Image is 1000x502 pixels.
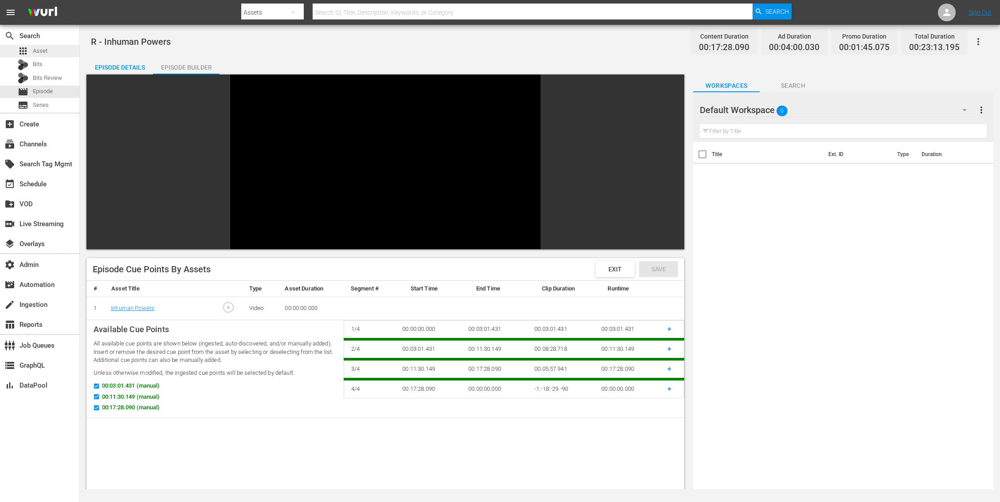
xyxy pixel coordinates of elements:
[461,339,527,359] td: 00:11:30.149
[594,321,660,339] td: 00:03:01.431
[33,87,53,96] span: Episode
[969,9,992,16] a: Sign Out
[93,264,211,275] div: Episode Cue Points By Assets
[4,31,15,41] span: Search
[527,321,594,339] td: 00:03:01.431
[33,47,47,55] span: Asset
[601,266,629,273] span: Exit
[461,359,527,379] td: 00:17:28.090
[94,369,337,377] p: Unless otherwise modified, the ingested cue points will be selected by default.
[102,381,160,390] span: 00:03:01.431 (manual)
[667,365,671,373] span: +
[4,319,15,330] span: Reports
[278,281,343,297] th: Asset Duration
[33,60,43,69] span: Bits
[33,74,62,82] span: Bits Review
[21,2,64,23] img: ans4CAIJ8jUAAAAAAAAAAAAAAAAAAAAAAAAgQb4GAAAAAAAAAAAAAAAAAAAAAAAAJMjXAAAAAAAAAAAAAAAAAAAAAAAAgAT5G...
[344,379,395,398] td: 4 / 4
[769,43,820,53] span: 00:04:00.030
[344,321,395,339] td: 1 / 4
[242,297,278,320] td: Video
[535,281,600,297] th: Clip Duration
[527,359,594,379] td: 00:05:57.941
[4,239,15,249] span: Overlays
[594,359,660,379] td: 00:17:28.090
[395,359,461,379] td: 00:11:30.149
[102,403,160,412] span: 00:17:28.090 (manual)
[18,46,28,56] span: apps
[4,279,15,290] span: Automation
[667,325,671,333] span: +
[102,392,160,401] span: 00:11:30.149 (manual)
[278,297,343,320] td: 00:00:00.000
[94,340,337,365] p: All available cue points are shown below (ingested, auto-discovered, and/or manually added). Inse...
[769,30,820,43] div: Ad Duration
[699,30,749,43] div: Content Duration
[712,142,823,167] th: Title
[527,339,594,359] td: 00:08:28.718
[33,101,49,110] span: Series
[667,345,671,353] span: +
[18,59,28,70] div: Bits
[18,86,28,97] span: Episode
[976,105,987,115] span: more_vert
[600,281,666,297] th: Runtime
[395,321,461,339] td: 00:00:00.000
[4,299,15,310] span: Ingestion
[527,379,594,398] td: -1:-18:-29.-90
[344,339,395,359] td: 2 / 4
[892,142,916,167] th: Type
[104,281,218,297] th: Asset Title
[699,43,749,53] span: 00:17:28.090
[222,301,235,314] span: play_circle_outline
[4,259,15,270] span: Admin
[700,98,975,122] div: Default Workspace
[111,305,154,311] a: Inhuman Powers
[469,281,535,297] th: End Time
[976,99,987,121] button: more_vert
[823,142,892,167] th: Ext. ID
[693,80,760,91] span: Workspaces
[753,4,792,20] button: Search
[18,100,28,110] span: Series
[4,340,15,351] span: Job Queues
[94,324,337,335] p: Available Cue Points
[839,43,890,53] span: 00:01:45.075
[4,119,15,129] span: Create
[765,4,789,20] span: Search
[4,159,15,169] span: Search Tag Mgmt
[153,57,220,75] button: Episode Builder
[594,379,660,398] td: 00:00:00.000
[4,219,15,229] span: Live Streaming
[909,43,960,53] span: 00:23:13.195
[5,7,16,18] span: menu
[760,80,826,91] span: Search
[230,75,541,249] div: Video Player
[4,360,15,371] span: GraphQL
[596,261,635,277] button: Exit
[4,380,15,391] span: DataPool
[344,359,395,379] td: 3 / 4
[18,73,28,83] div: Bits Review
[344,281,404,297] th: Segment #
[91,36,171,47] span: R - Inhuman Powers
[86,281,104,297] th: #
[644,266,673,273] span: Save
[404,281,469,297] th: Start Time
[777,102,788,120] span: 0
[916,142,969,167] th: Duration
[909,30,960,43] div: Total Duration
[839,30,890,43] div: Promo Duration
[639,261,678,277] button: Save
[86,297,104,320] td: 1
[461,379,527,398] td: 00:00:00.000
[242,281,278,297] th: Type
[395,379,461,398] td: 00:17:28.090
[4,139,15,149] span: Channels
[594,339,660,359] td: 00:11:30.149
[667,384,671,393] span: +
[86,57,153,78] div: Episode Details
[4,199,15,209] span: VOD
[461,321,527,339] td: 00:03:01.431
[153,57,220,78] div: Episode Builder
